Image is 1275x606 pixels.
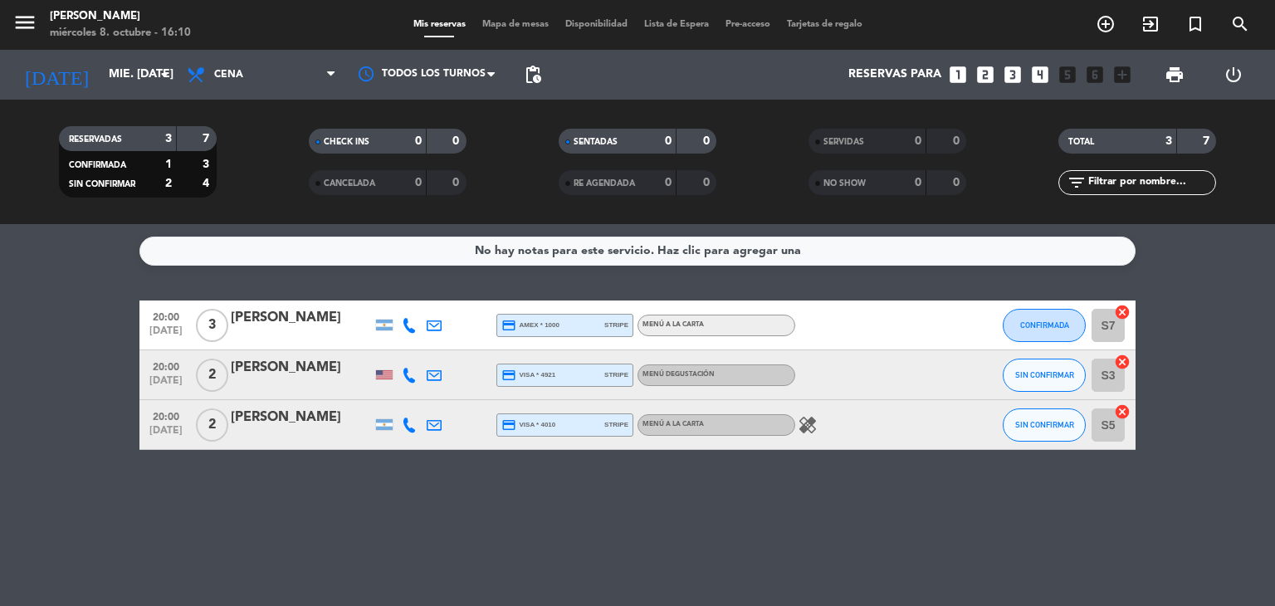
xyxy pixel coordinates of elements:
span: SIN CONFIRMAR [69,180,135,188]
strong: 0 [415,177,422,188]
span: [DATE] [145,325,187,345]
span: stripe [604,320,628,330]
span: SIN CONFIRMAR [1015,420,1074,429]
strong: 0 [665,135,672,147]
span: CANCELADA [324,179,375,188]
strong: 0 [953,135,963,147]
div: [PERSON_NAME] [231,357,372,379]
strong: 4 [203,178,212,189]
strong: 3 [1165,135,1172,147]
i: cancel [1114,354,1131,370]
strong: 0 [915,135,921,147]
span: CHECK INS [324,138,369,146]
div: [PERSON_NAME] [231,407,372,428]
strong: 0 [452,177,462,188]
i: looks_two [975,64,996,86]
span: [DATE] [145,425,187,444]
i: arrow_drop_down [154,65,174,85]
i: cancel [1114,304,1131,320]
span: Disponibilidad [557,20,636,29]
i: looks_3 [1002,64,1023,86]
span: 2 [196,408,228,442]
strong: 0 [452,135,462,147]
i: credit_card [501,368,516,383]
span: RE AGENDADA [574,179,635,188]
strong: 0 [703,177,713,188]
i: looks_5 [1057,64,1078,86]
i: healing [798,415,818,435]
i: menu [12,10,37,35]
span: CONFIRMADA [69,161,126,169]
i: add_box [1111,64,1133,86]
span: 20:00 [145,406,187,425]
strong: 0 [915,177,921,188]
span: Tarjetas de regalo [779,20,871,29]
div: LOG OUT [1204,50,1263,100]
span: NO SHOW [823,179,866,188]
span: [DATE] [145,375,187,394]
span: stripe [604,419,628,430]
input: Filtrar por nombre... [1087,173,1215,192]
div: [PERSON_NAME] [50,8,191,25]
strong: 7 [1203,135,1213,147]
span: RESERVADAS [69,135,122,144]
span: SIN CONFIRMAR [1015,370,1074,379]
i: looks_4 [1029,64,1051,86]
strong: 3 [165,133,172,144]
i: exit_to_app [1141,14,1160,34]
i: turned_in_not [1185,14,1205,34]
i: looks_6 [1084,64,1106,86]
strong: 1 [165,159,172,170]
div: miércoles 8. octubre - 16:10 [50,25,191,42]
span: stripe [604,369,628,380]
i: credit_card [501,418,516,433]
i: cancel [1114,403,1131,420]
strong: 2 [165,178,172,189]
span: visa * 4921 [501,368,555,383]
span: Reservas para [848,68,941,81]
span: SERVIDAS [823,138,864,146]
span: 20:00 [145,356,187,375]
span: TOTAL [1068,138,1094,146]
span: Cena [214,69,243,81]
i: power_settings_new [1224,65,1243,85]
strong: 0 [415,135,422,147]
div: [PERSON_NAME] [231,307,372,329]
span: MENÚ DEGUSTACIÓN [642,371,715,378]
i: add_circle_outline [1096,14,1116,34]
i: looks_one [947,64,969,86]
span: MENÚ A LA CARTA [642,321,704,328]
span: SENTADAS [574,138,618,146]
span: Mapa de mesas [474,20,557,29]
span: MENÚ A LA CARTA [642,421,704,428]
i: filter_list [1067,173,1087,193]
span: 2 [196,359,228,392]
span: amex * 1000 [501,318,559,333]
strong: 0 [703,135,713,147]
span: 3 [196,309,228,342]
span: visa * 4010 [501,418,555,433]
span: Lista de Espera [636,20,717,29]
span: Mis reservas [405,20,474,29]
strong: 0 [665,177,672,188]
span: print [1165,65,1185,85]
strong: 3 [203,159,212,170]
span: Pre-acceso [717,20,779,29]
strong: 7 [203,133,212,144]
i: credit_card [501,318,516,333]
i: search [1230,14,1250,34]
span: 20:00 [145,306,187,325]
strong: 0 [953,177,963,188]
i: [DATE] [12,56,100,93]
div: No hay notas para este servicio. Haz clic para agregar una [475,242,801,261]
span: pending_actions [523,65,543,85]
span: CONFIRMADA [1020,320,1069,330]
